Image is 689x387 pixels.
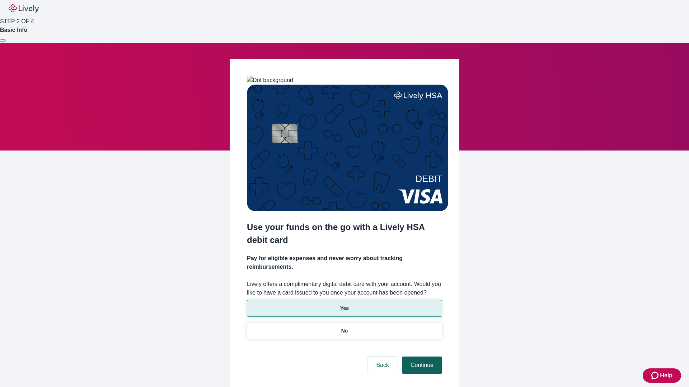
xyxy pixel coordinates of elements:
[340,305,349,312] p: Yes
[247,322,442,339] button: No
[367,357,398,374] button: Back
[247,300,442,317] button: Yes
[247,221,442,247] h2: Use your funds on the go with a Lively HSA debit card
[341,327,348,335] p: No
[402,357,442,374] button: Continue
[247,85,448,211] img: Debit card
[660,371,672,380] span: Help
[643,368,681,383] button: Zendesk support iconHelp
[247,280,442,297] label: Lively offers a complimentary digital debit card with your account. Would you like to have a card...
[247,254,442,271] h4: Pay for eligible expenses and never worry about tracking reimbursements.
[247,76,293,85] img: Dot background
[9,4,39,13] img: Lively
[651,371,660,380] svg: Zendesk support icon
